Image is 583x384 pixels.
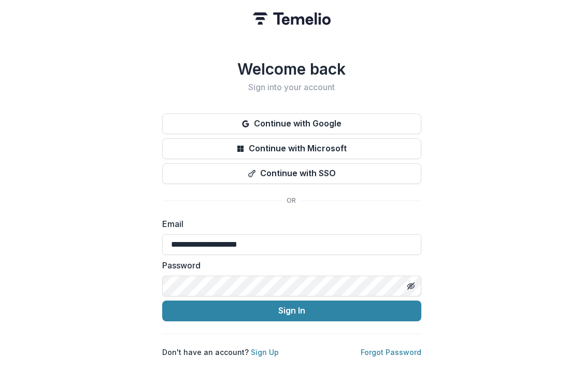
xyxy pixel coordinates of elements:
img: Temelio [253,12,331,25]
label: Password [162,259,415,272]
button: Continue with Microsoft [162,138,421,159]
button: Toggle password visibility [403,278,419,294]
h1: Welcome back [162,60,421,78]
p: Don't have an account? [162,347,279,358]
label: Email [162,218,415,230]
button: Sign In [162,301,421,321]
button: Continue with SSO [162,163,421,184]
a: Forgot Password [361,348,421,357]
button: Continue with Google [162,113,421,134]
h2: Sign into your account [162,82,421,92]
a: Sign Up [251,348,279,357]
